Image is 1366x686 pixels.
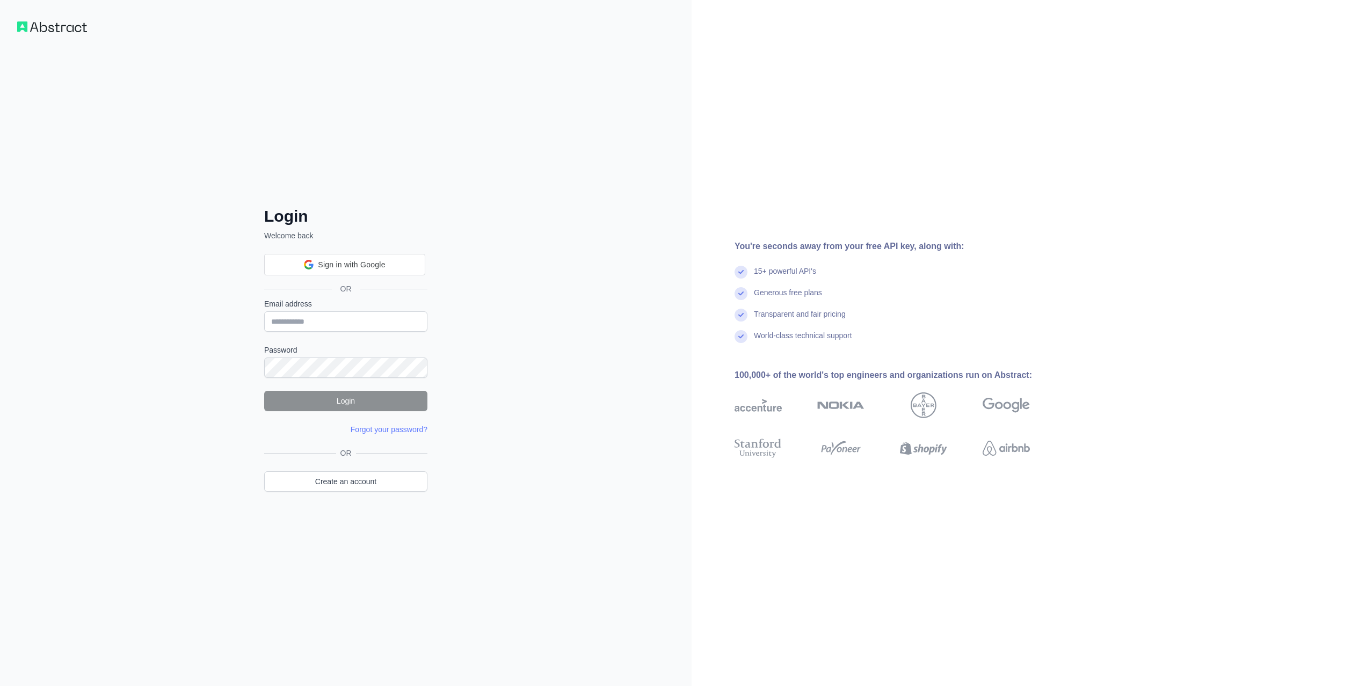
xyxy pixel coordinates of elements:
[264,345,427,355] label: Password
[735,266,747,279] img: check mark
[264,391,427,411] button: Login
[735,369,1064,382] div: 100,000+ of the world's top engineers and organizations run on Abstract:
[735,330,747,343] img: check mark
[983,392,1030,418] img: google
[817,392,864,418] img: nokia
[817,436,864,460] img: payoneer
[754,309,846,330] div: Transparent and fair pricing
[735,309,747,322] img: check mark
[332,283,360,294] span: OR
[336,448,356,458] span: OR
[17,21,87,32] img: Workflow
[735,287,747,300] img: check mark
[911,392,936,418] img: bayer
[264,471,427,492] a: Create an account
[318,259,385,271] span: Sign in with Google
[983,436,1030,460] img: airbnb
[264,230,427,241] p: Welcome back
[264,254,425,275] div: Sign in with Google
[264,298,427,309] label: Email address
[264,207,427,226] h2: Login
[900,436,947,460] img: shopify
[754,287,822,309] div: Generous free plans
[735,436,782,460] img: stanford university
[754,330,852,352] div: World-class technical support
[735,240,1064,253] div: You're seconds away from your free API key, along with:
[351,425,427,434] a: Forgot your password?
[754,266,816,287] div: 15+ powerful API's
[735,392,782,418] img: accenture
